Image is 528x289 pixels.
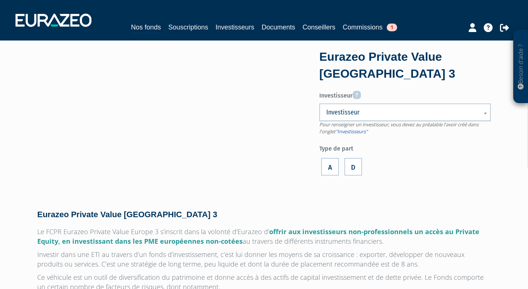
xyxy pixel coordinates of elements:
[319,88,491,100] label: Investisseur
[319,142,491,153] label: Type de part
[326,108,474,117] span: Investisseur
[37,227,491,246] p: Le FCPR Eurazeo Private Value Europe 3 s’inscrit dans la volonté d'Eurazeo d’ au travers de diffé...
[387,24,397,31] span: 1
[37,250,491,269] p: Investir dans une ETI au travers d’un fonds d’investissement, c’est lui donner les moyens de sa c...
[319,49,491,82] div: Eurazeo Private Value [GEOGRAPHIC_DATA] 3
[215,22,254,32] a: Investisseurs
[15,14,91,27] img: 1732889491-logotype_eurazeo_blanc_rvb.png
[336,128,368,135] a: "Investisseurs"
[343,22,397,32] a: Commissions1
[321,158,339,176] label: A
[344,158,362,176] label: D
[37,52,298,198] iframe: YouTube video player
[131,22,161,34] a: Nos fonds
[262,22,295,32] a: Documents
[319,121,479,135] span: Pour renseigner un investisseur, vous devez au préalable l'avoir créé dans l'onglet
[37,210,491,219] h4: Eurazeo Private Value [GEOGRAPHIC_DATA] 3
[168,22,208,32] a: Souscriptions
[303,22,336,32] a: Conseillers
[517,34,525,100] p: Besoin d'aide ?
[37,227,479,246] span: offrir aux investisseurs non-professionnels un accès au Private Equity, en investissant dans les ...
